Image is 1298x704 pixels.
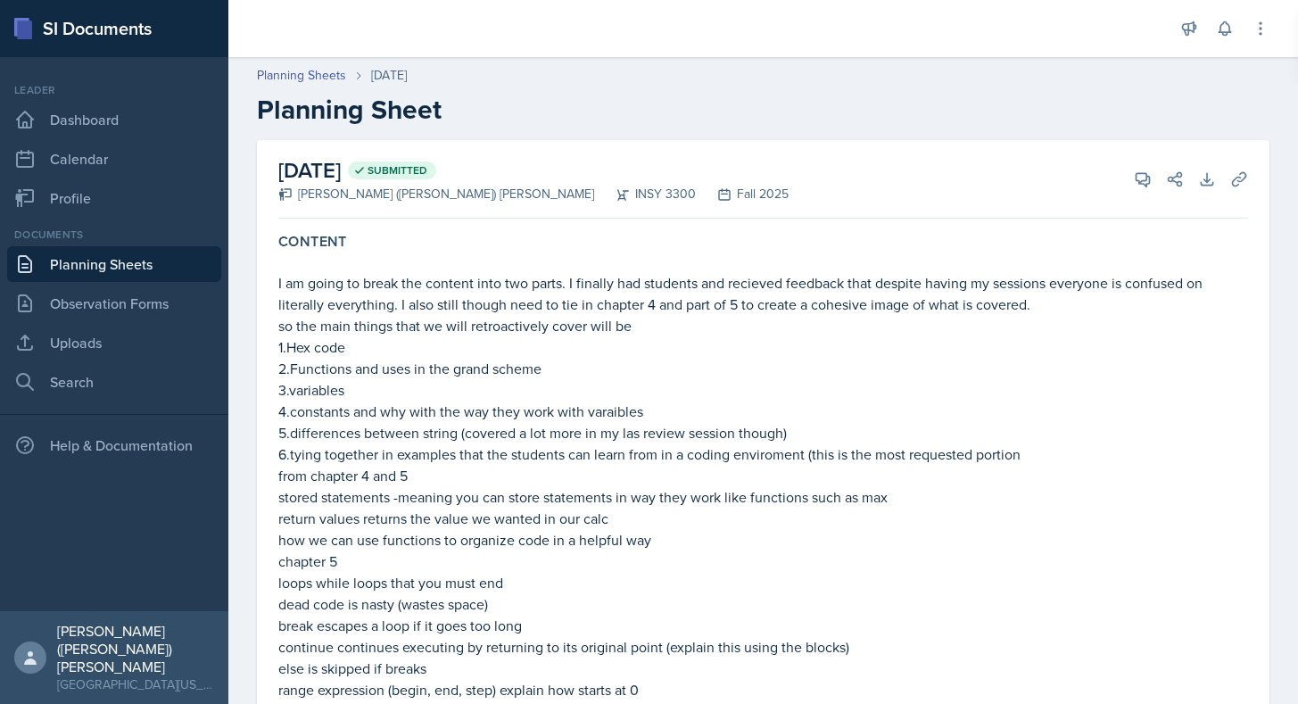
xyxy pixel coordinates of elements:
[57,622,214,675] div: [PERSON_NAME] ([PERSON_NAME]) [PERSON_NAME]
[278,185,594,203] div: [PERSON_NAME] ([PERSON_NAME]) [PERSON_NAME]
[696,185,789,203] div: Fall 2025
[278,154,789,186] h2: [DATE]
[278,529,1248,551] p: how we can use functions to organize code in a helpful way
[278,272,1248,315] p: I am going to break the content into two parts. I finally had students and recieved feedback that...
[7,180,221,216] a: Profile
[7,227,221,243] div: Documents
[257,66,346,85] a: Planning Sheets
[278,593,1248,615] p: dead code is nasty (wastes space)
[278,379,1248,401] p: 3.variables
[368,163,427,178] span: Submitted
[7,82,221,98] div: Leader
[57,675,214,693] div: [GEOGRAPHIC_DATA][US_STATE]
[278,679,1248,700] p: range expression (begin, end, step) explain how starts at 0
[278,465,1248,486] p: from chapter 4 and 5
[278,422,1248,443] p: 5.differences between string (covered a lot more in my las review session though)
[594,185,696,203] div: INSY 3300
[7,364,221,400] a: Search
[278,636,1248,658] p: continue continues executing by returning to its original point (explain this using the blocks)
[371,66,407,85] div: [DATE]
[257,94,1269,126] h2: Planning Sheet
[278,233,347,251] label: Content
[278,508,1248,529] p: return values returns the value we wanted in our calc
[7,325,221,360] a: Uploads
[278,551,1248,572] p: chapter 5
[278,401,1248,422] p: 4.constants and why with the way they work with varaibles
[278,336,1248,358] p: 1.Hex code
[7,286,221,321] a: Observation Forms
[278,358,1248,379] p: 2.Functions and uses in the grand scheme
[7,141,221,177] a: Calendar
[278,486,1248,508] p: stored statements -meaning you can store statements in way they work like functions such as max
[278,443,1248,465] p: 6.tying together in examples that the students can learn from in a coding enviroment (this is the...
[278,658,1248,679] p: else is skipped if breaks
[278,315,1248,336] p: so the main things that we will retroactively cover will be
[278,615,1248,636] p: break escapes a loop if it goes too long
[278,572,1248,593] p: loops while loops that you must end
[7,427,221,463] div: Help & Documentation
[7,102,221,137] a: Dashboard
[7,246,221,282] a: Planning Sheets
